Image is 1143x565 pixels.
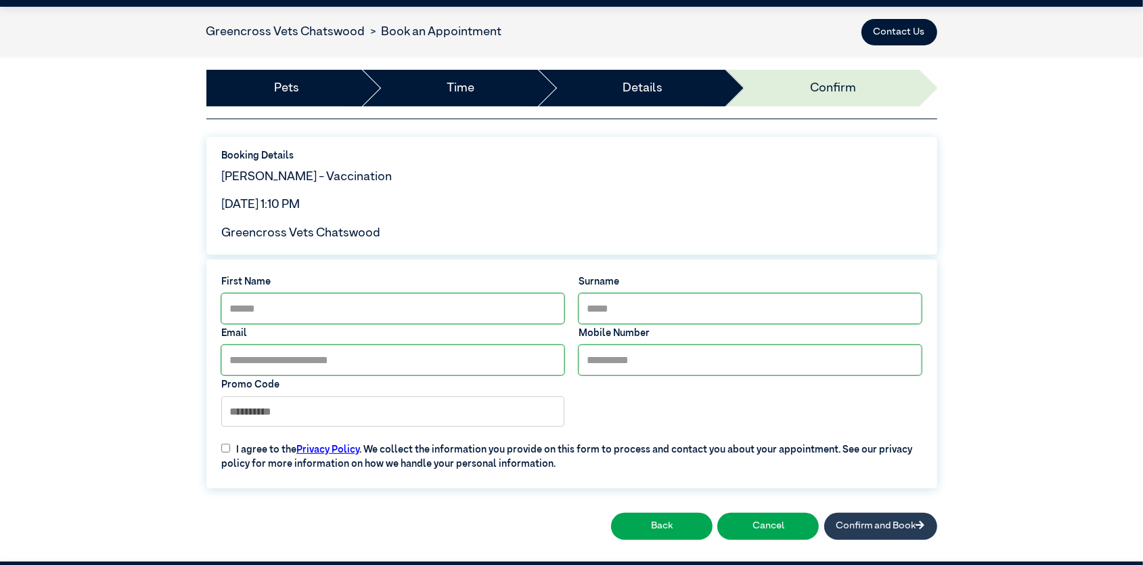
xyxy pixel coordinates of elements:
[221,378,564,393] label: Promo Code
[274,79,299,98] a: Pets
[221,444,230,453] input: I agree to thePrivacy Policy. We collect the information you provide on this form to process and ...
[296,445,359,455] a: Privacy Policy
[824,513,937,540] button: Confirm and Book
[206,23,501,41] nav: breadcrumb
[221,171,392,183] span: [PERSON_NAME] - Vaccination
[221,227,380,239] span: Greencross Vets Chatswood
[221,149,922,164] label: Booking Details
[221,198,300,211] span: [DATE] 1:10 PM
[611,513,713,540] button: Back
[861,19,937,46] button: Contact Us
[214,433,929,472] label: I agree to the . We collect the information you provide on this form to process and contact you a...
[623,79,663,98] a: Details
[221,275,564,290] label: First Name
[221,327,564,341] label: Email
[717,513,819,540] button: Cancel
[579,275,922,290] label: Surname
[447,79,474,98] a: Time
[579,327,922,341] label: Mobile Number
[206,26,365,38] a: Greencross Vets Chatswood
[365,23,501,41] li: Book an Appointment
